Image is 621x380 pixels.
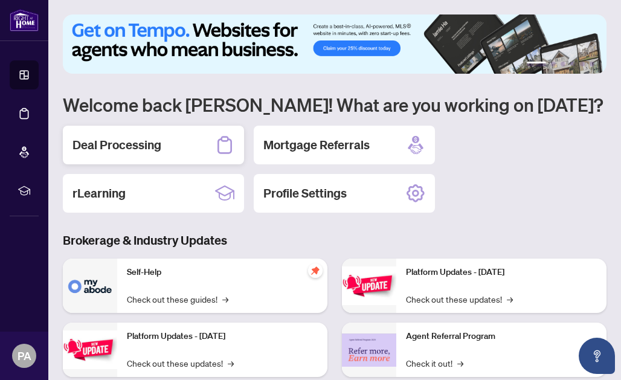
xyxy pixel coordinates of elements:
[507,292,513,306] span: →
[551,62,556,66] button: 2
[127,330,318,343] p: Platform Updates - [DATE]
[263,137,370,153] h2: Mortgage Referrals
[18,347,31,364] span: PA
[127,266,318,279] p: Self-Help
[63,14,607,74] img: Slide 0
[561,62,565,66] button: 3
[406,266,597,279] p: Platform Updates - [DATE]
[570,62,575,66] button: 4
[127,292,228,306] a: Check out these guides!→
[63,259,117,313] img: Self-Help
[308,263,323,278] span: pushpin
[342,266,396,304] img: Platform Updates - June 23, 2025
[228,356,234,370] span: →
[579,338,615,374] button: Open asap
[127,356,234,370] a: Check out these updates!→
[342,333,396,367] img: Agent Referral Program
[406,356,463,370] a: Check it out!→
[63,330,117,369] img: Platform Updates - September 16, 2025
[222,292,228,306] span: →
[527,62,546,66] button: 1
[63,232,607,249] h3: Brokerage & Industry Updates
[72,185,126,202] h2: rLearning
[406,292,513,306] a: Check out these updates!→
[406,330,597,343] p: Agent Referral Program
[263,185,347,202] h2: Profile Settings
[72,137,161,153] h2: Deal Processing
[63,93,607,116] h1: Welcome back [PERSON_NAME]! What are you working on [DATE]?
[590,62,594,66] button: 6
[10,9,39,31] img: logo
[580,62,585,66] button: 5
[457,356,463,370] span: →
